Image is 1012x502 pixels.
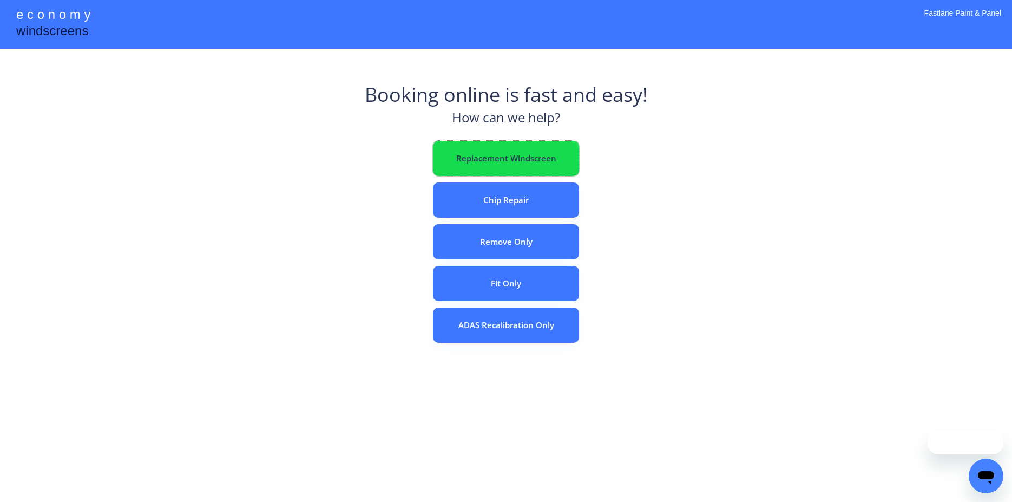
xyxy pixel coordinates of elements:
div: Booking online is fast and easy! [365,81,648,108]
iframe: Button to launch messaging window [969,459,1003,493]
div: Fastlane Paint & Panel [924,8,1001,32]
div: windscreens [16,22,88,43]
iframe: Message from company [928,431,1003,454]
div: e c o n o m y [16,5,90,26]
button: ADAS Recalibration Only [433,308,579,343]
div: How can we help? [452,108,560,133]
button: Replacement Windscreen [433,141,579,176]
button: Fit Only [433,266,579,301]
button: Chip Repair [433,182,579,218]
button: Remove Only [433,224,579,259]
